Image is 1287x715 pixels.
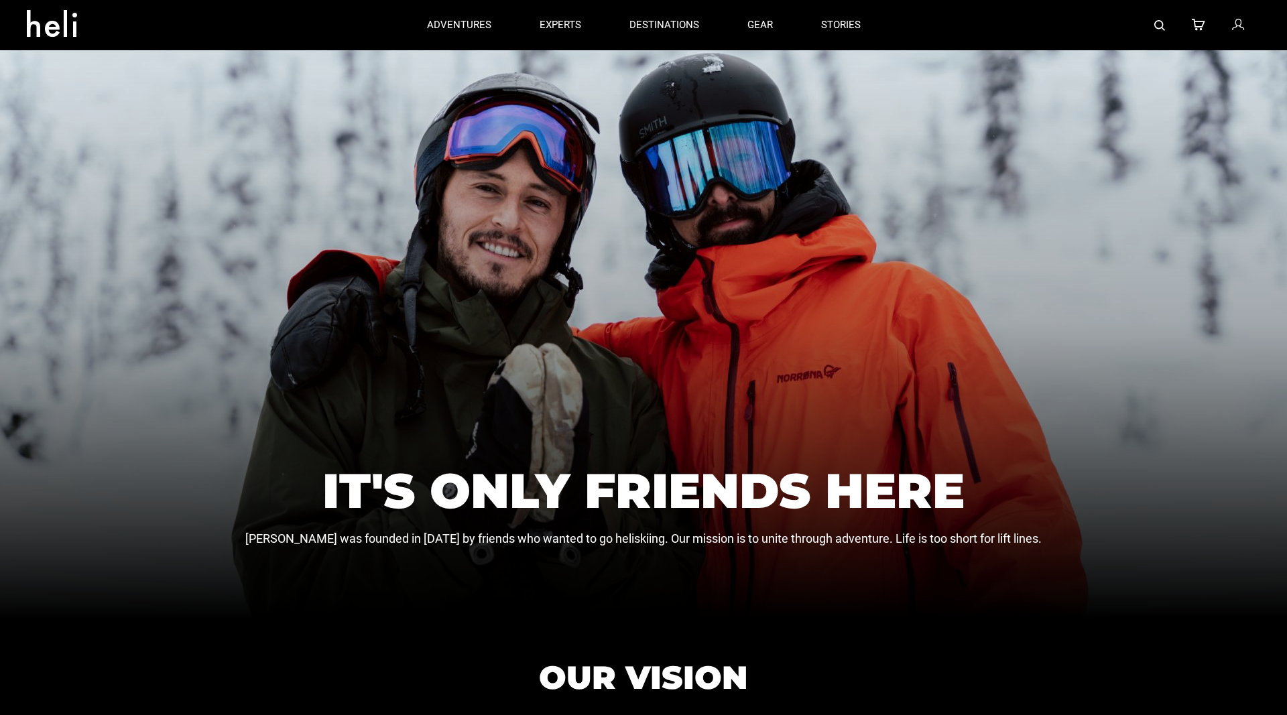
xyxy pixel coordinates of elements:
p: [PERSON_NAME] was founded in [DATE] by friends who wanted to go heliskiing. Our mission is to uni... [245,533,1042,545]
img: search-bar-icon.svg [1154,20,1165,31]
h1: IT'S ONLY FRIENDS HERE [322,458,965,523]
p: adventures [427,18,491,32]
p: experts [540,18,581,32]
p: destinations [629,18,699,32]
